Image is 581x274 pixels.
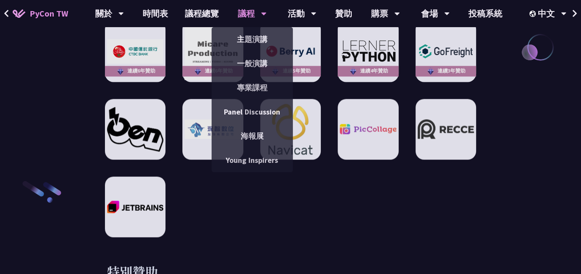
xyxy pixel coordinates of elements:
img: LernerPython [340,39,396,63]
img: PicCollage [340,124,396,134]
img: Micare Production [184,23,241,79]
div: 連續6年贊助 [182,66,243,76]
a: PyCon TW [4,3,77,24]
img: sponsor-logo-diamond [116,66,125,76]
img: GoFreight [418,41,474,61]
a: Panel Discussion [212,102,293,122]
img: JetBrains [107,201,163,213]
img: CTBC Bank [107,39,163,64]
img: Locale Icon [529,11,538,17]
div: 連續3年贊助 [416,66,476,76]
a: 專業課程 [212,78,293,98]
img: Home icon of PyCon TW 2025 [13,9,25,18]
a: 海報展 [212,126,293,146]
img: 深智數位 [184,119,241,139]
a: Young Inspirers [212,150,293,170]
div: 連續4年贊助 [338,66,398,76]
img: sponsor-logo-diamond [426,66,435,76]
a: 一般演講 [212,53,293,73]
img: Oen Tech [107,107,163,151]
div: 連續6年贊助 [105,66,165,76]
img: sponsor-logo-diamond [348,66,358,76]
img: Recce | join us [418,119,474,139]
span: PyCon TW [30,7,68,20]
a: 主題演講 [212,29,293,49]
img: sponsor-logo-diamond [193,66,203,76]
